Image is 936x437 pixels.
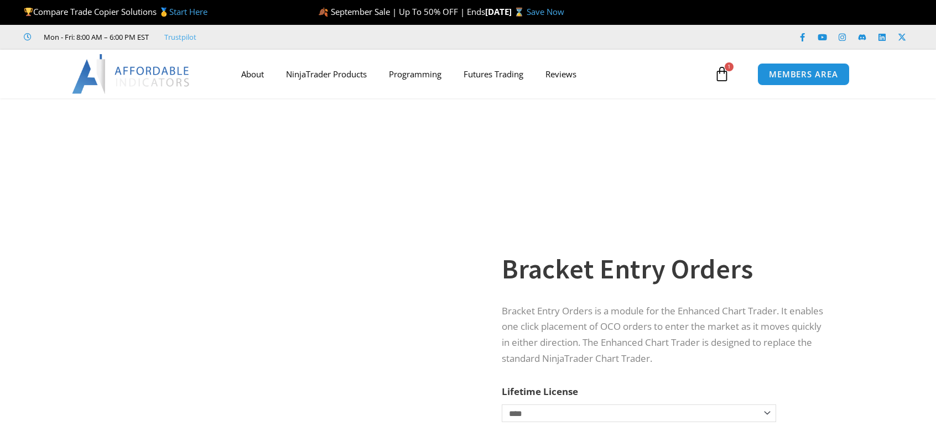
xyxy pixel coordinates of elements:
[230,61,711,87] nav: Menu
[24,8,33,16] img: 🏆
[164,30,196,44] a: Trustpilot
[230,61,275,87] a: About
[527,6,564,17] a: Save Now
[169,6,207,17] a: Start Here
[725,62,734,71] span: 1
[485,6,527,17] strong: [DATE] ⌛
[41,30,149,44] span: Mon - Fri: 8:00 AM – 6:00 PM EST
[502,303,825,367] p: Bracket Entry Orders is a module for the Enhanced Chart Trader. It enables one click placement of...
[769,70,838,78] span: MEMBERS AREA
[502,385,578,398] label: Lifetime License
[72,54,191,94] img: LogoAI | Affordable Indicators – NinjaTrader
[502,250,825,288] h1: Bracket Entry Orders
[757,63,850,86] a: MEMBERS AREA
[24,6,207,17] span: Compare Trade Copier Solutions 🥇
[378,61,453,87] a: Programming
[453,61,534,87] a: Futures Trading
[698,58,746,90] a: 1
[318,6,485,17] span: 🍂 September Sale | Up To 50% OFF | Ends
[534,61,587,87] a: Reviews
[275,61,378,87] a: NinjaTrader Products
